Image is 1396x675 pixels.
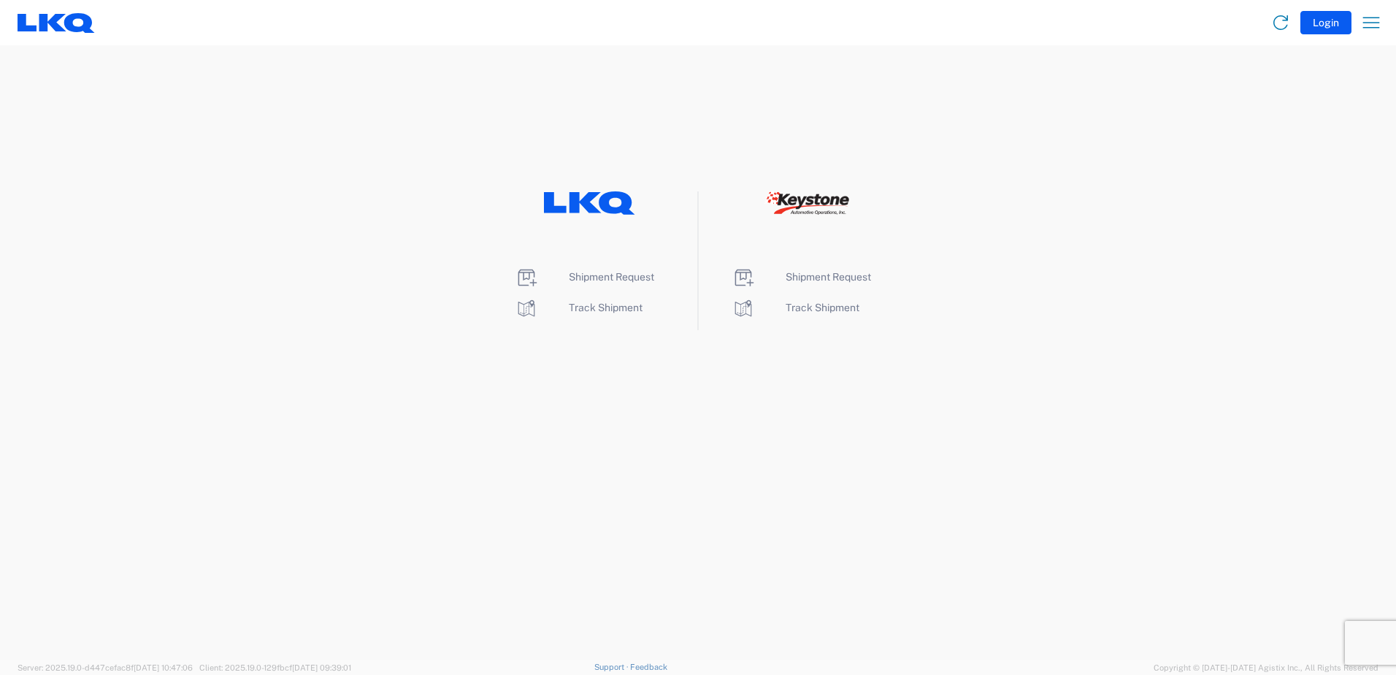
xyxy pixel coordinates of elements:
span: Copyright © [DATE]-[DATE] Agistix Inc., All Rights Reserved [1154,661,1378,674]
a: Support [594,663,631,671]
button: Login [1300,11,1351,34]
span: Client: 2025.19.0-129fbcf [199,663,351,672]
a: Shipment Request [732,271,871,283]
span: [DATE] 10:47:06 [134,663,193,672]
span: Track Shipment [569,302,643,313]
span: Track Shipment [786,302,859,313]
span: [DATE] 09:39:01 [292,663,351,672]
a: Track Shipment [515,302,643,313]
a: Feedback [630,663,667,671]
a: Shipment Request [515,271,654,283]
span: Server: 2025.19.0-d447cefac8f [18,663,193,672]
a: Track Shipment [732,302,859,313]
span: Shipment Request [786,271,871,283]
span: Shipment Request [569,271,654,283]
